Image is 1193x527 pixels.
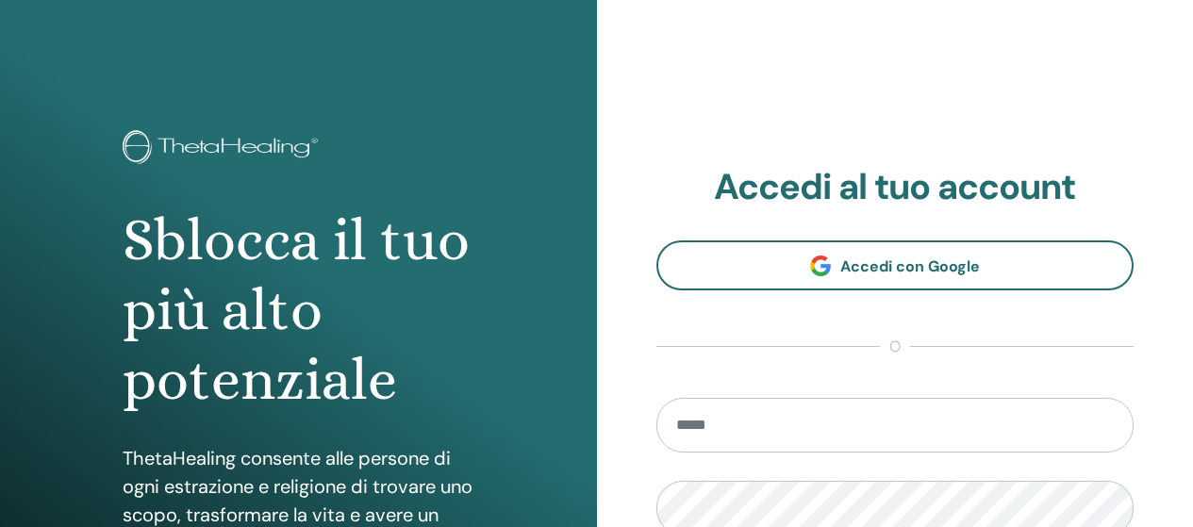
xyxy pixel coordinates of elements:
span: o [880,336,910,358]
h2: Accedi al tuo account [656,166,1135,209]
a: Accedi con Google [656,240,1135,290]
h1: Sblocca il tuo più alto potenziale [123,206,473,416]
span: Accedi con Google [840,256,980,276]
